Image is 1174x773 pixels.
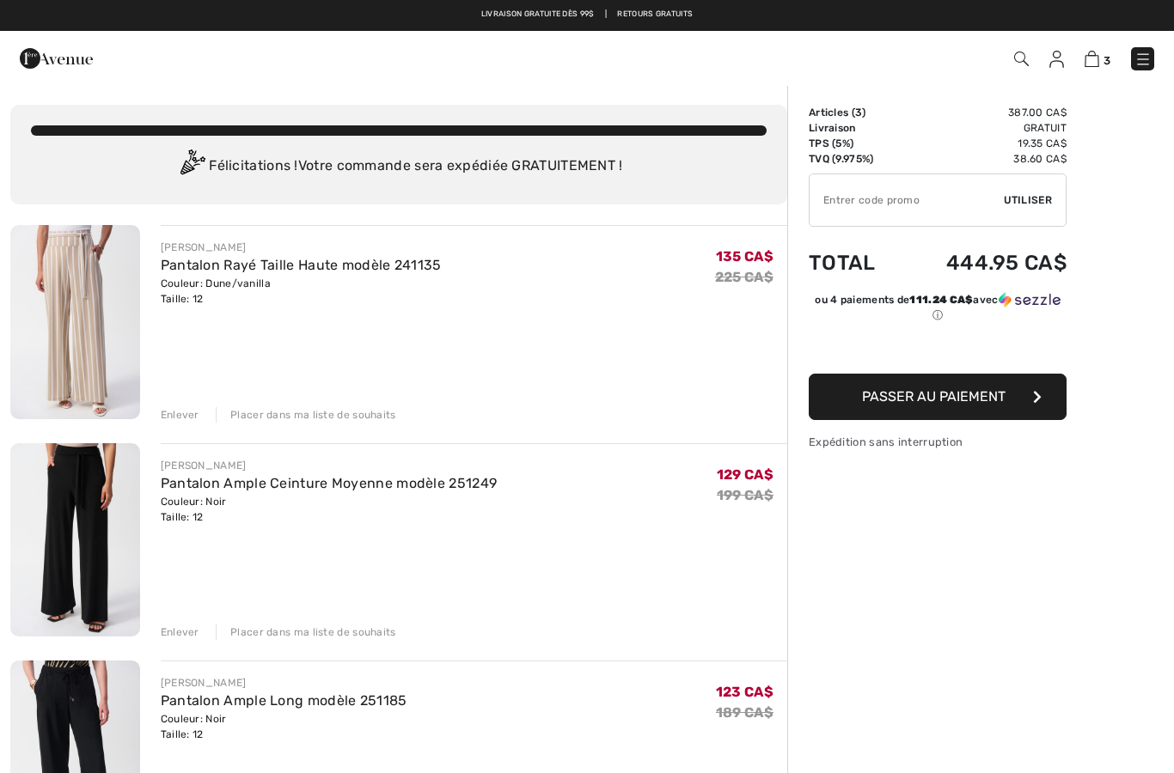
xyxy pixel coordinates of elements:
[855,107,862,119] span: 3
[1004,192,1052,208] span: Utiliser
[1104,54,1110,67] span: 3
[901,151,1067,167] td: 38.60 CA$
[809,292,1067,329] div: ou 4 paiements de111.24 CA$avecSezzle Cliquez pour en savoir plus sur Sezzle
[809,151,901,167] td: TVQ (9.975%)
[1134,51,1152,68] img: Menu
[161,475,498,491] a: Pantalon Ample Ceinture Moyenne modèle 251249
[161,257,442,273] a: Pantalon Rayé Taille Haute modèle 241135
[809,234,901,292] td: Total
[809,374,1067,420] button: Passer au paiement
[901,136,1067,151] td: 19.35 CA$
[161,692,407,709] a: Pantalon Ample Long modèle 251185
[31,149,767,184] div: Félicitations ! Votre commande sera expédiée GRATUITEMENT !
[617,9,693,21] a: Retours gratuits
[161,458,498,473] div: [PERSON_NAME]
[810,174,1004,226] input: Code promo
[716,684,773,700] span: 123 CA$
[161,624,199,640] div: Enlever
[216,624,396,640] div: Placer dans ma liste de souhaits
[999,292,1061,307] img: Sezzle
[20,49,93,65] a: 1ère Avenue
[717,487,773,503] s: 199 CA$
[161,240,442,255] div: [PERSON_NAME]
[717,466,773,483] span: 129 CA$
[174,149,209,184] img: Congratulation2.svg
[161,675,407,691] div: [PERSON_NAME]
[862,388,1006,405] span: Passer au paiement
[481,9,595,21] a: Livraison gratuite dès 99$
[161,276,442,307] div: Couleur: Dune/vanilla Taille: 12
[901,120,1067,136] td: Gratuit
[10,443,140,637] img: Pantalon Ample Ceinture Moyenne modèle 251249
[1085,48,1110,69] a: 3
[809,136,901,151] td: TPS (5%)
[809,434,1067,450] div: Expédition sans interruption
[909,294,973,306] span: 111.24 CA$
[1049,51,1064,68] img: Mes infos
[716,248,773,265] span: 135 CA$
[161,494,498,525] div: Couleur: Noir Taille: 12
[605,9,607,21] span: |
[20,41,93,76] img: 1ère Avenue
[161,407,199,423] div: Enlever
[716,704,773,721] s: 189 CA$
[10,225,140,419] img: Pantalon Rayé Taille Haute modèle 241135
[1085,51,1099,67] img: Panier d'achat
[715,269,773,285] s: 225 CA$
[809,105,901,120] td: Articles ( )
[901,105,1067,120] td: 387.00 CA$
[1014,52,1029,66] img: Recherche
[216,407,396,423] div: Placer dans ma liste de souhaits
[809,292,1067,323] div: ou 4 paiements de avec
[809,329,1067,368] iframe: PayPal-paypal
[901,234,1067,292] td: 444.95 CA$
[809,120,901,136] td: Livraison
[161,711,407,742] div: Couleur: Noir Taille: 12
